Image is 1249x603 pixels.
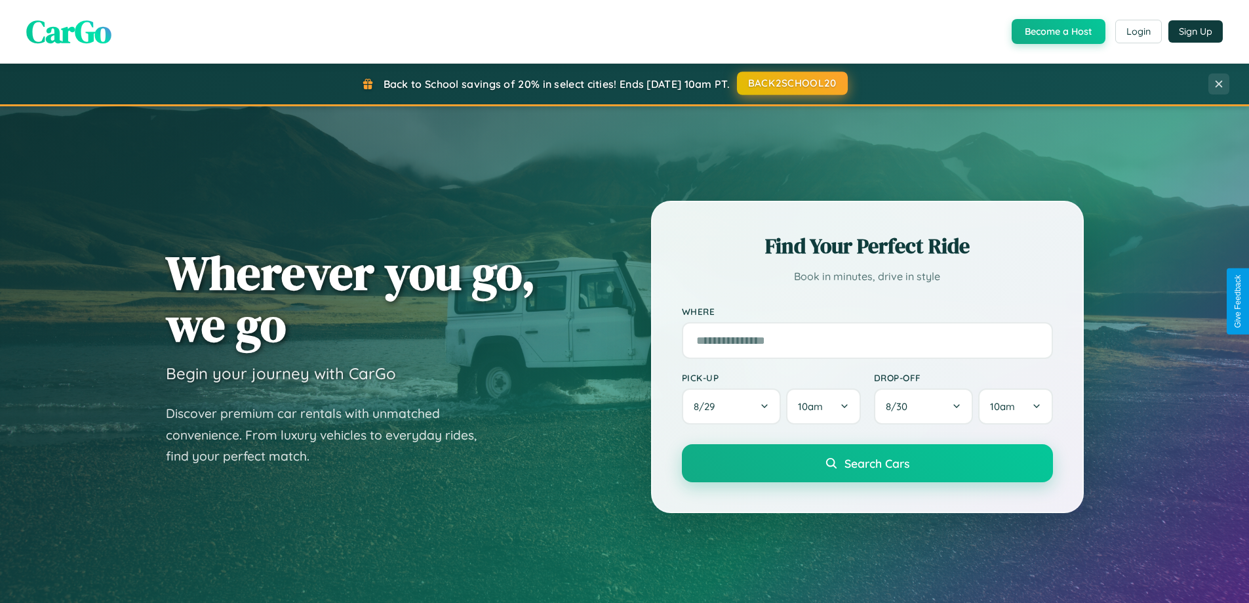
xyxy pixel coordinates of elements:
p: Discover premium car rentals with unmatched convenience. From luxury vehicles to everyday rides, ... [166,403,494,467]
span: 10am [990,400,1015,413]
h1: Wherever you go, we go [166,247,536,350]
p: Book in minutes, drive in style [682,267,1053,286]
button: 10am [978,388,1052,425]
button: BACK2SCHOOL20 [737,72,848,95]
h3: Begin your journey with CarGo [166,364,396,383]
span: Search Cars [844,456,909,470]
button: 8/29 [682,388,782,425]
span: 8 / 29 [694,400,721,413]
button: Sign Up [1168,20,1223,43]
button: 10am [786,388,860,425]
label: Where [682,306,1053,317]
span: 10am [798,400,823,413]
label: Drop-off [874,372,1053,383]
span: 8 / 30 [886,400,914,413]
span: Back to School savings of 20% in select cities! Ends [DATE] 10am PT. [384,77,730,91]
h2: Find Your Perfect Ride [682,232,1053,260]
button: Become a Host [1012,19,1105,44]
button: 8/30 [874,388,974,425]
span: CarGo [26,10,111,53]
label: Pick-up [682,372,861,383]
div: Give Feedback [1233,275,1242,328]
button: Search Cars [682,444,1053,482]
button: Login [1115,20,1162,43]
